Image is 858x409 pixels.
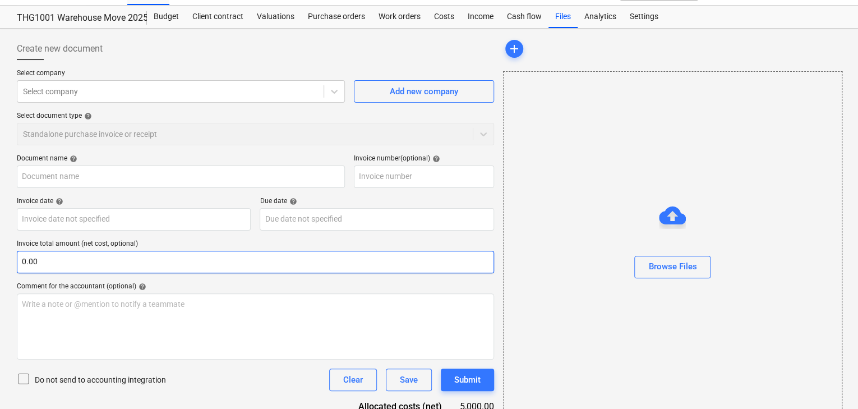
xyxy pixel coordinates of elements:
[260,208,493,231] input: Due date not specified
[136,283,146,291] span: help
[329,369,377,391] button: Clear
[260,197,493,206] div: Due date
[301,6,372,28] a: Purchase orders
[430,155,440,163] span: help
[390,84,458,99] div: Add new company
[17,112,494,121] div: Select document type
[648,259,696,274] div: Browse Files
[354,166,494,188] input: Invoice number
[372,6,427,28] a: Work orders
[82,112,92,120] span: help
[147,6,186,28] a: Budget
[354,80,494,103] button: Add new company
[186,6,250,28] a: Client contract
[427,6,461,28] a: Costs
[17,12,133,24] div: THG1001 Warehouse Move 2025
[508,42,521,56] span: add
[623,6,665,28] a: Settings
[35,374,166,385] p: Do not send to accounting integration
[441,369,494,391] button: Submit
[400,373,418,387] div: Save
[578,6,623,28] a: Analytics
[17,42,103,56] span: Create new document
[343,373,363,387] div: Clear
[548,6,578,28] a: Files
[67,155,77,163] span: help
[354,154,494,163] div: Invoice number (optional)
[287,197,297,205] span: help
[17,251,494,273] input: Invoice total amount (net cost, optional)
[17,197,251,206] div: Invoice date
[17,282,494,291] div: Comment for the accountant (optional)
[454,373,481,387] div: Submit
[634,256,711,278] button: Browse Files
[500,6,548,28] a: Cash flow
[17,166,345,188] input: Document name
[250,6,301,28] a: Valuations
[17,208,251,231] input: Invoice date not specified
[802,355,858,409] iframe: Chat Widget
[17,154,345,163] div: Document name
[386,369,432,391] button: Save
[53,197,63,205] span: help
[17,69,345,80] p: Select company
[17,240,494,251] p: Invoice total amount (net cost, optional)
[461,6,500,28] a: Income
